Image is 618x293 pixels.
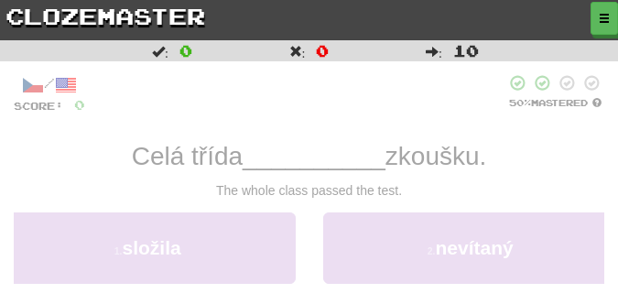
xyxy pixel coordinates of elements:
[179,41,192,60] span: 0
[152,45,168,58] span: :
[243,142,385,170] span: __________
[426,45,442,58] span: :
[14,74,85,97] div: /
[453,41,479,60] span: 10
[14,100,63,112] span: Score:
[436,237,514,258] span: nevítaný
[14,181,604,200] div: The whole class passed the test.
[385,142,487,170] span: zkoušku.
[74,97,85,113] span: 0
[289,45,306,58] span: :
[509,97,531,108] span: 50 %
[505,96,604,109] div: Mastered
[428,245,436,256] small: 2 .
[316,41,329,60] span: 0
[114,245,123,256] small: 1 .
[132,142,243,170] span: Celá třída
[123,237,181,258] span: složila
